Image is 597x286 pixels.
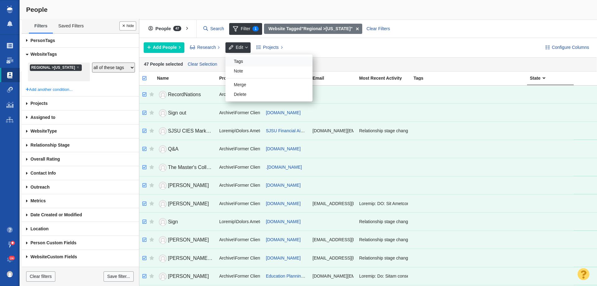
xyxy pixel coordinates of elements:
div: [EMAIL_ADDRESS][DOMAIN_NAME] [312,197,354,210]
a: Saved Filters [53,20,89,33]
a: Metrics [22,194,139,208]
a: SJSU Financial Aid and Scholarship Office [266,128,348,133]
a: The Master's College [157,162,214,173]
a: Person Custom Fields [22,236,139,250]
a: Add another condition... [26,87,72,92]
span: Relationship stage changed to: Not Started [359,255,442,261]
span: 24 [9,256,15,260]
div: Archive\Former Clients\#Former Clients ([PERSON_NAME]'s)\Former Clients 2\[PERSON_NAME] - Scholar... [219,179,260,192]
a: Education Planning Initiative [266,274,321,279]
div: Tags [225,57,312,66]
a: Tags [22,48,139,62]
span: Q&A [168,146,178,152]
span: Person [30,38,45,43]
div: Note [225,66,312,76]
strong: 47 People selected [144,61,183,66]
div: Tags [414,76,529,80]
a: Relationship Stage [22,138,139,152]
a: [PERSON_NAME] [157,235,214,246]
div: [EMAIL_ADDRESS][DOMAIN_NAME] [312,251,354,265]
span: SJSU CIES Marketing and Communication [168,128,262,134]
a: Location [22,222,139,236]
li: Regional >California [30,64,82,71]
span: People [26,6,48,13]
span: Sign out [168,110,186,115]
a: Tags [414,76,529,81]
a: [DOMAIN_NAME] [266,201,301,206]
div: [EMAIL_ADDRESS][DOMAIN_NAME] [312,233,354,246]
div: Archive\Former Clients\#Former Clients ([PERSON_NAME]'s)\DataGuard - Record Nations\Record Nation... [219,88,260,101]
a: [DOMAIN_NAME] [266,110,301,115]
button: Research [187,42,224,53]
a: Save filter... [104,271,133,282]
div: [DOMAIN_NAME][EMAIL_ADDRESS][DOMAIN_NAME] [312,124,354,137]
a: [PERSON_NAME] [157,271,214,282]
div: Archive\Former Clients\#Former Clients ([PERSON_NAME]'s)\Former Clients 2\Boarding School Review ... [219,270,260,283]
button: Configure Columns [542,42,593,53]
a: Overall Rating [22,152,139,166]
span: [PERSON_NAME] [168,237,209,242]
strong: "Regional >[US_STATE]" [268,26,353,32]
span: [DOMAIN_NAME] [266,219,301,224]
button: Add People [144,42,184,53]
a: [PERSON_NAME] Wish [157,253,214,264]
div: Clear Filters [363,24,393,34]
button: Projects [253,42,286,53]
div: Archive\Former Clients\#Former Clients ([PERSON_NAME]'s)\Former Clients 2\Avant Garden Scholarshi... [219,251,260,265]
div: Loremip\Dolors Ametcon\#Adipis Elitsed (Doei't)\Incidi Utlabor 4\EtdoLore/MagnAaliq, Enimadm\Veni... [219,124,260,137]
button: Edit [225,42,251,53]
span: Add People [153,44,177,51]
a: Date Created or Modified [22,208,139,222]
div: Loremip\Dolors Ametcon\#Adipis Elitsed (Doei't)\Incidi Utlabor 5\ET Dolorem - Aliquae Adminimve Q... [219,215,260,228]
b: Website Tagged [268,26,301,31]
span: Edit [236,44,243,51]
span: Configure Columns [552,44,589,51]
span: [PERSON_NAME] [168,183,209,188]
div: Projects [219,76,265,80]
a: .[DOMAIN_NAME] [266,165,302,170]
span: Website [30,52,47,57]
a: Email [312,76,359,81]
a: Assigned to [22,110,139,124]
span: [PERSON_NAME] Wish [168,256,221,261]
div: Delete [225,90,312,100]
a: Outreach [22,180,139,194]
div: Archive\Former Clients\#Former Clients ([PERSON_NAME]'s)\Former Clients 2\Avant Garden Scholarshi... [219,233,260,246]
a: Q&A [157,144,214,155]
span: Relationship stage changed to: Not Started [359,237,442,242]
div: [DOMAIN_NAME][EMAIL_ADDRESS][DOMAIN_NAME] [312,270,354,283]
a: Tags [22,34,139,48]
span: 1 [252,26,259,31]
button: Done [119,21,136,30]
span: Relationship stage changed to: Not Started [359,219,442,224]
a: Clear Selection [186,60,219,69]
a: Custom Fields [22,250,139,264]
a: Sign [157,217,214,227]
a: [PERSON_NAME] [157,199,214,209]
a: RecordNations [157,89,214,100]
span: The Master's College [168,165,215,170]
a: State [530,76,576,81]
a: [DOMAIN_NAME] [266,183,301,188]
a: Sign out [157,108,214,119]
div: Email [312,76,359,80]
span: [DOMAIN_NAME] [266,237,301,242]
div: Archive\Former Clients\#Former Clients ([PERSON_NAME]'s)\Former Clients 2\BodyLogicMD\BodyLogicMD... [219,197,260,210]
span: × [76,65,79,69]
div: Archive\Former Clients\#Former Clients ([PERSON_NAME]'s)\Former Clients 2\Compare Cards [219,142,260,156]
a: [DOMAIN_NAME] [266,256,301,260]
span: Research [197,44,216,51]
span: Relationship stage changed to: Not Started [359,128,442,134]
div: State [530,76,576,80]
div: Archive\Former Clients\#Former Clients ([PERSON_NAME]'s)\Former Clients 2\Loan Call, Team 1 - [PE... [219,106,260,119]
span: Filter [229,23,262,35]
a: Projects [22,96,139,110]
a: Contact Info [22,166,139,180]
span: Sign [168,219,178,224]
div: Name [157,76,219,80]
div: Merge [225,80,312,90]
